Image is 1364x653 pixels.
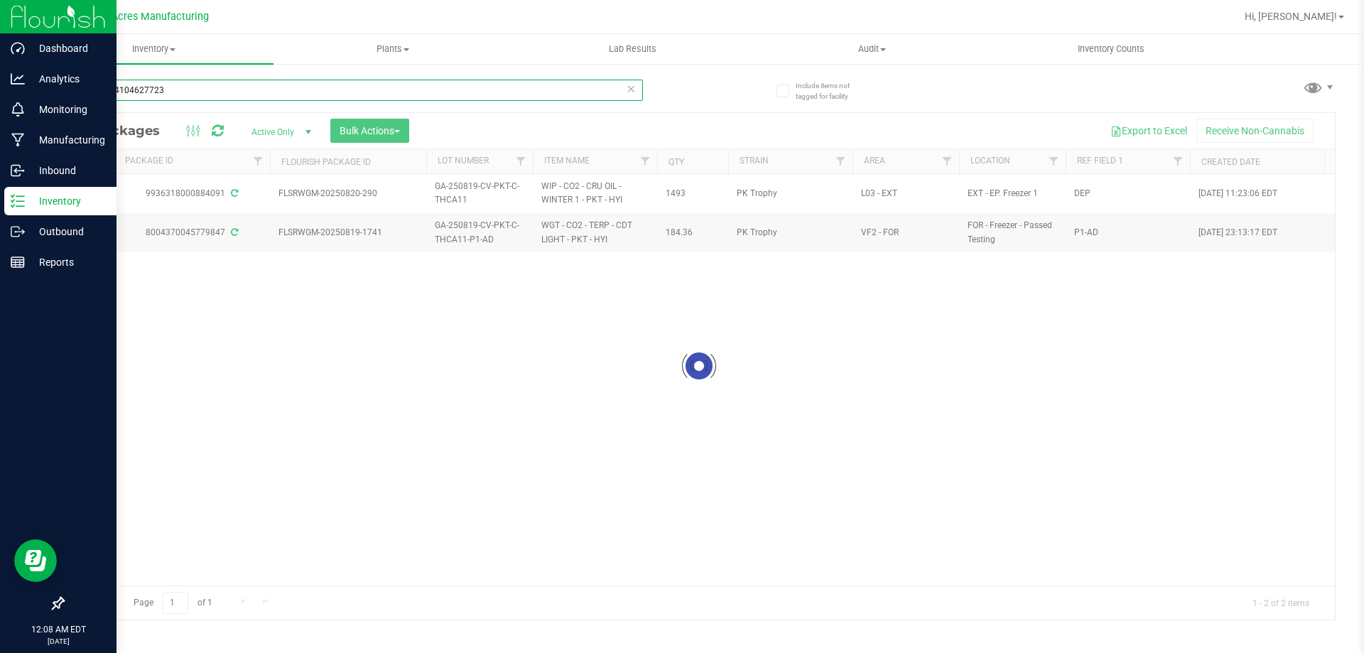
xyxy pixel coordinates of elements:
p: Outbound [25,223,110,240]
inline-svg: Monitoring [11,102,25,117]
span: Lab Results [590,43,676,55]
span: Audit [753,43,991,55]
p: Inventory [25,193,110,210]
p: Dashboard [25,40,110,57]
inline-svg: Manufacturing [11,133,25,147]
inline-svg: Analytics [11,72,25,86]
span: Inventory Counts [1059,43,1164,55]
inline-svg: Reports [11,255,25,269]
span: Include items not tagged for facility [796,80,867,102]
p: 12:08 AM EDT [6,623,110,636]
inline-svg: Dashboard [11,41,25,55]
a: Audit [752,34,992,64]
inline-svg: Inventory [11,194,25,208]
a: Lab Results [513,34,752,64]
span: Clear [626,80,636,98]
p: Manufacturing [25,131,110,149]
p: Monitoring [25,101,110,118]
a: Plants [274,34,513,64]
p: [DATE] [6,636,110,647]
a: Inventory [34,34,274,64]
span: Green Acres Manufacturing [81,11,209,23]
span: Plants [274,43,512,55]
span: Inventory [34,43,274,55]
inline-svg: Outbound [11,225,25,239]
p: Inbound [25,162,110,179]
input: Search Package ID, Item Name, SKU, Lot or Part Number... [63,80,643,101]
inline-svg: Inbound [11,163,25,178]
span: Hi, [PERSON_NAME]! [1245,11,1337,22]
iframe: Resource center [14,539,57,582]
p: Analytics [25,70,110,87]
a: Inventory Counts [992,34,1231,64]
p: Reports [25,254,110,271]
